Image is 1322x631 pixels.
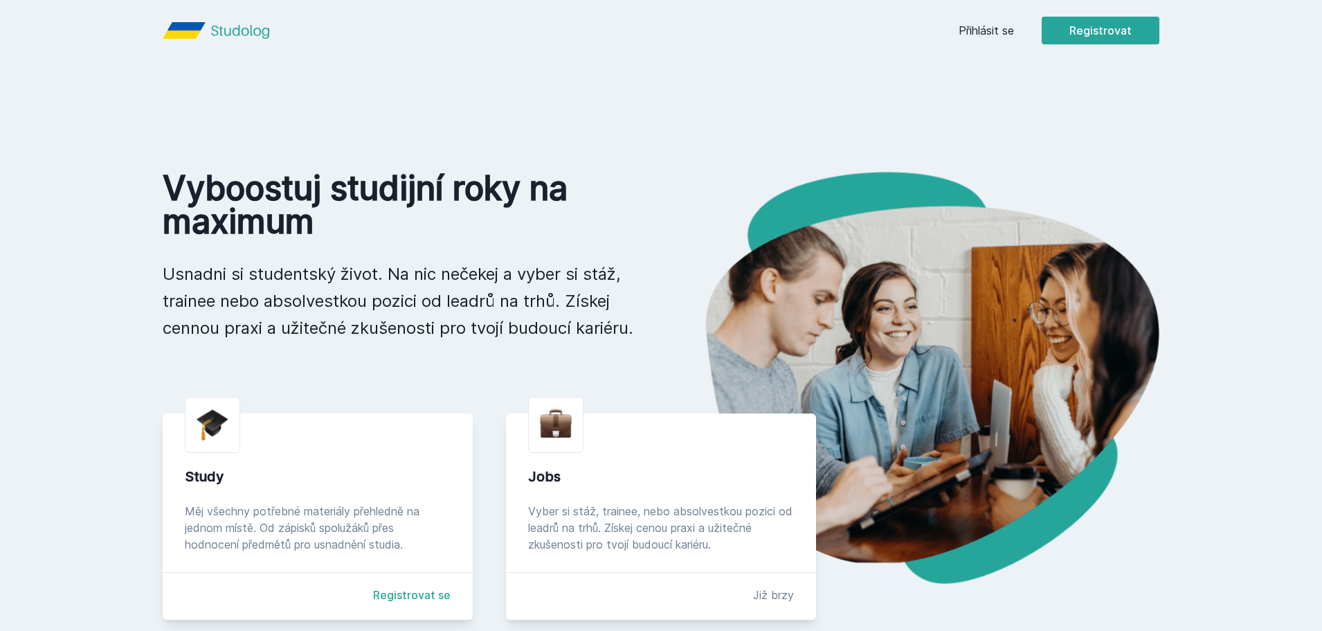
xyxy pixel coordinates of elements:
div: Vyber si stáž, trainee, nebo absolvestkou pozici od leadrů na trhů. Získej cenou praxi a užitečné... [528,503,794,553]
p: Usnadni si studentský život. Na nic nečekej a vyber si stáž, trainee nebo absolvestkou pozici od ... [163,260,639,341]
div: Jobs [528,467,794,486]
h1: Vyboostuj studijní roky na maximum [163,172,639,238]
a: Přihlásit se [959,22,1014,39]
div: Měj všechny potřebné materiály přehledně na jednom místě. Od zápisků spolužáků přes hodnocení pře... [185,503,451,553]
img: briefcase.png [540,406,572,441]
div: Study [185,467,451,486]
div: Již brzy [753,587,794,603]
button: Registrovat [1042,17,1159,44]
img: hero.png [661,172,1159,584]
a: Registrovat se [373,587,451,603]
img: graduation-cap.png [197,409,228,441]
